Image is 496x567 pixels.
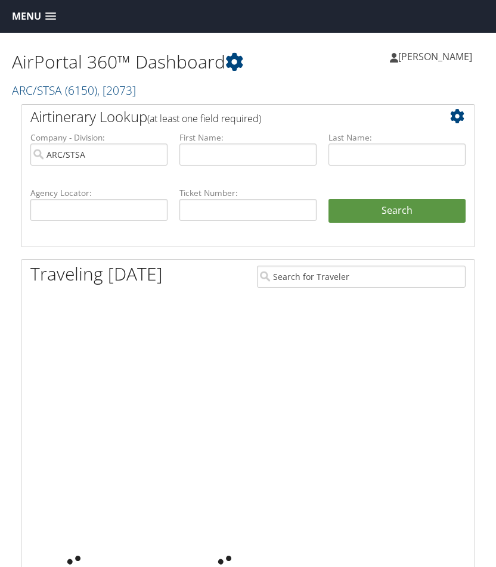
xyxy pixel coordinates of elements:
span: ( 6150 ) [65,82,97,98]
button: Search [328,199,466,223]
label: Ticket Number: [179,187,317,199]
label: Agency Locator: [30,187,168,199]
a: Menu [6,7,62,26]
span: , [ 2073 ] [97,82,136,98]
label: Company - Division: [30,132,168,144]
label: Last Name: [328,132,466,144]
h1: Traveling [DATE] [30,261,163,286]
input: Search for Traveler [257,266,466,288]
h2: Airtinerary Lookup [30,107,428,127]
span: Menu [12,11,41,22]
a: ARC/STSA [12,82,136,98]
a: [PERSON_NAME] [390,39,484,74]
span: (at least one field required) [147,112,261,125]
span: [PERSON_NAME] [398,50,472,63]
h1: AirPortal 360™ Dashboard [12,49,248,74]
label: First Name: [179,132,317,144]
